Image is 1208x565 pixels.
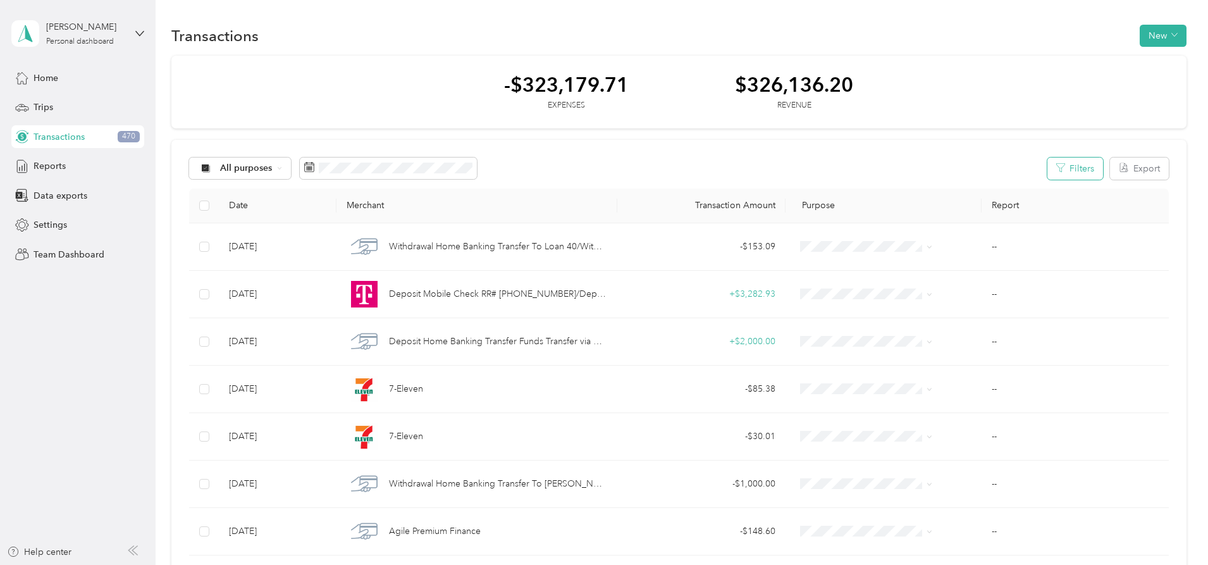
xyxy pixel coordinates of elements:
span: Transactions [34,130,85,144]
td: [DATE] [219,461,336,508]
span: Home [34,71,58,85]
th: Merchant [336,189,617,223]
td: [DATE] [219,508,336,556]
td: -- [982,271,1169,318]
div: Revenue [735,100,853,111]
img: Withdrawal Home Banking Transfer To DERAS,RODOLFO C XXXXXXXXXX Share 13/Withdrawal Home Banking T... [351,471,378,497]
td: [DATE] [219,271,336,318]
button: Export [1110,158,1169,180]
td: -- [982,461,1169,508]
iframe: Everlance-gr Chat Button Frame [1137,494,1208,565]
div: + $2,000.00 [627,335,775,349]
td: -- [982,366,1169,413]
td: [DATE] [219,413,336,461]
span: Settings [34,218,67,232]
span: Withdrawal Home Banking Transfer To Loan 40/Withdrawal Home Banking Transfer To Loan 40 [389,240,607,254]
div: Expenses [504,100,629,111]
div: -$323,179.71 [504,73,629,96]
div: $326,136.20 [735,73,853,96]
td: [DATE] [219,366,336,413]
span: 470 [118,131,140,142]
span: Trips [34,101,53,114]
div: - $148.60 [627,525,775,538]
div: - $1,000.00 [627,477,775,491]
img: Withdrawal Home Banking Transfer To Loan 40/Withdrawal Home Banking Transfer To Loan 40 [351,233,378,260]
span: Team Dashboard [34,248,104,261]
div: [PERSON_NAME] [46,20,125,34]
span: All purposes [220,164,273,173]
button: Filters [1047,158,1103,180]
span: Agile Premium Finance [389,525,481,538]
td: [DATE] [219,223,336,271]
img: Deposit Home Banking Transfer Funds Transfer via Mobile/Deposit Home Banking Transfer From Share 01 [351,328,378,355]
td: -- [982,318,1169,366]
div: - $85.38 [627,382,775,396]
span: Deposit Mobile Check RR# [PHONE_NUMBER]/Deposit Mobile Check [389,287,607,301]
img: 7-Eleven [351,423,378,450]
button: Help center [7,545,71,559]
div: Personal dashboard [46,38,114,46]
td: -- [982,413,1169,461]
th: Report [982,189,1169,223]
td: [DATE] [219,318,336,366]
span: 7-Eleven [389,430,423,444]
div: + $3,282.93 [627,287,775,301]
span: 7-Eleven [389,382,423,396]
span: Purpose [796,200,835,211]
th: Transaction Amount [617,189,786,223]
span: Reports [34,159,66,173]
span: Withdrawal Home Banking Transfer To [PERSON_NAME] C XXXXXXXXXX Share 13/Withdrawal Home Banking T... [389,477,607,491]
img: Agile Premium Finance [351,518,378,545]
span: Deposit Home Banking Transfer Funds Transfer via Mobile/Deposit Home Banking Transfer From Share 01 [389,335,607,349]
span: Data exports [34,189,87,202]
img: Deposit Mobile Check RR# 524119390/Deposit Mobile Check [351,281,378,307]
img: 7-Eleven [351,376,378,402]
div: - $30.01 [627,430,775,444]
button: New [1140,25,1186,47]
h1: Transactions [171,29,259,42]
div: - $153.09 [627,240,775,254]
th: Date [219,189,336,223]
td: -- [982,223,1169,271]
td: -- [982,508,1169,556]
